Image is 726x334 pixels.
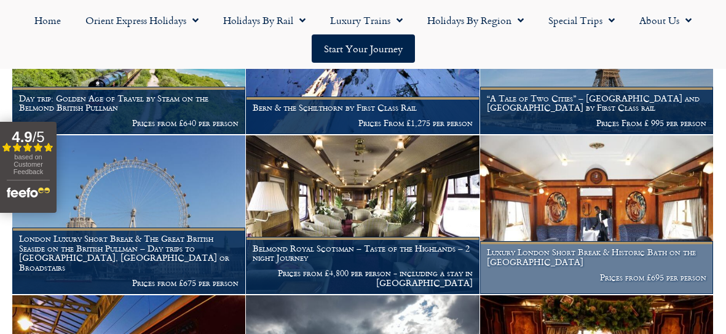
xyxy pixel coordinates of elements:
[19,278,239,288] p: Prices from £675 per person
[536,6,627,34] a: Special Trips
[480,135,714,295] a: Luxury London Short Break & Historic Bath on the [GEOGRAPHIC_DATA] Prices from £695 per person
[253,244,472,263] h1: Belmond Royal Scotsman – Taste of the Highlands – 2 night Journey
[312,34,415,63] a: Start your Journey
[253,268,472,288] p: Prices from £4,800 per person - including a stay in [GEOGRAPHIC_DATA]
[19,234,239,272] h1: London Luxury Short Break & The Great British Seaside on the British Pullman – Day trips to [GEOG...
[487,93,706,113] h1: “A Tale of Two Cities” – [GEOGRAPHIC_DATA] and [GEOGRAPHIC_DATA] by First Class rail
[211,6,318,34] a: Holidays by Rail
[19,93,239,113] h1: Day trip: Golden Age of Travel by Steam on the Belmond British Pullman
[415,6,536,34] a: Holidays by Region
[6,6,720,63] nav: Menu
[487,272,706,282] p: Prices from £695 per person
[627,6,704,34] a: About Us
[246,135,479,295] a: Belmond Royal Scotsman – Taste of the Highlands – 2 night Journey Prices from £4,800 per person -...
[73,6,211,34] a: Orient Express Holidays
[22,6,73,34] a: Home
[318,6,415,34] a: Luxury Trains
[19,118,239,128] p: Prices from £640 per person
[253,118,472,128] p: Prices From £1,275 per person
[253,103,472,113] h1: Bern & the Schilthorn by First Class Rail
[487,247,706,267] h1: Luxury London Short Break & Historic Bath on the [GEOGRAPHIC_DATA]
[487,118,706,128] p: Prices From £ 995 per person
[12,135,246,295] a: London Luxury Short Break & The Great British Seaside on the British Pullman – Day trips to [GEOG...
